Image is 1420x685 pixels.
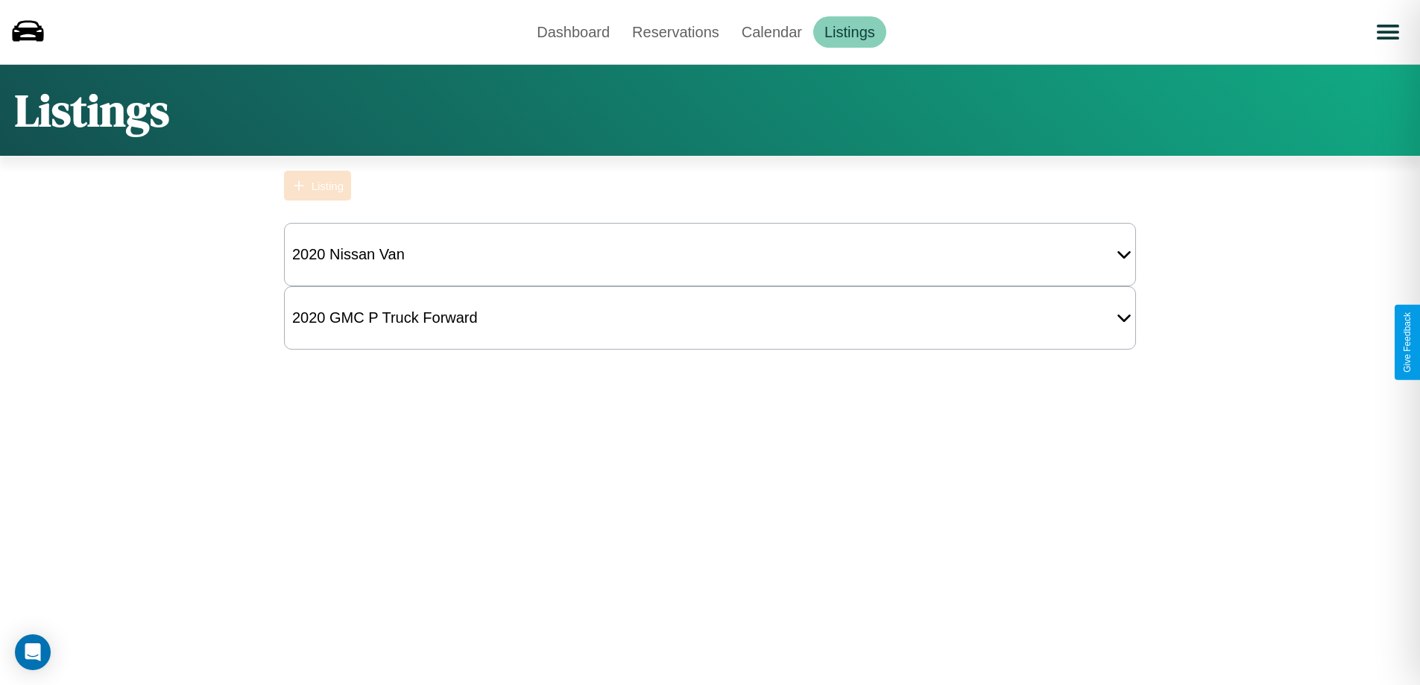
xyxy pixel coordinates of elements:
[1367,11,1409,53] button: Open menu
[730,16,813,48] a: Calendar
[285,302,485,334] div: 2020 GMC P Truck Forward
[15,80,169,141] h1: Listings
[813,16,886,48] a: Listings
[526,16,621,48] a: Dashboard
[284,171,351,201] button: Listing
[285,239,412,271] div: 2020 Nissan Van
[312,180,344,192] div: Listing
[621,16,730,48] a: Reservations
[1402,312,1413,373] div: Give Feedback
[15,634,51,670] div: Open Intercom Messenger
